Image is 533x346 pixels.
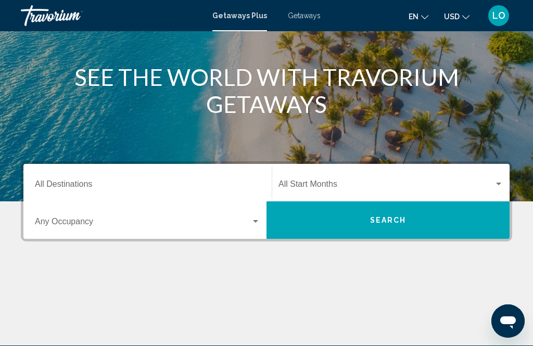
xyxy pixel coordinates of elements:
span: en [409,12,418,21]
button: Search [266,201,510,239]
h1: SEE THE WORLD WITH TRAVORIUM GETAWAYS [71,63,462,118]
button: User Menu [485,5,512,27]
div: Search widget [23,164,510,239]
iframe: Button to launch messaging window [491,304,525,338]
span: LO [492,10,505,21]
a: Travorium [21,5,202,26]
span: USD [444,12,460,21]
span: Search [370,216,407,225]
button: Change language [409,9,428,24]
button: Change currency [444,9,469,24]
a: Getaways Plus [212,11,267,20]
a: Getaways [288,11,321,20]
